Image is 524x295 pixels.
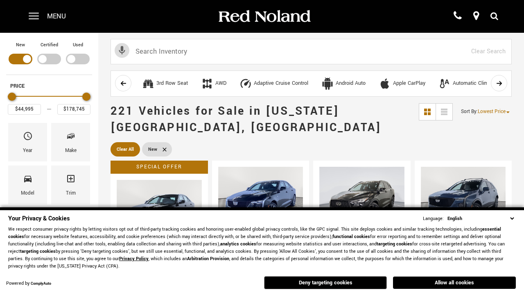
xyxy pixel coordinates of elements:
[239,77,252,90] div: Adaptive Cruise Control
[117,180,202,244] img: 2024 Cadillac CT4 Sport
[187,256,229,262] strong: Arbitration Provision
[138,75,192,92] button: 3rd Row Seat3rd Row Seat
[20,248,56,254] strong: targeting cookies
[218,167,303,231] img: 2024 Cadillac CT4 Sport
[142,77,154,90] div: 3rd Row Seat
[66,189,76,198] div: Trim
[321,77,334,90] div: Android Auto
[23,129,33,146] span: Year
[115,43,129,58] svg: Click to toggle on voice search
[21,189,34,198] div: Model
[254,80,308,87] div: Adaptive Cruise Control
[66,129,76,146] span: Make
[379,77,391,90] div: Apple CarPlay
[421,167,506,231] img: 2024 Cadillac XT4 Sport
[235,75,313,92] button: Adaptive Cruise ControlAdaptive Cruise Control
[8,90,90,115] div: Price
[336,80,366,87] div: Android Auto
[73,41,83,49] label: Used
[8,93,16,101] div: Minimum Price
[8,166,47,204] div: ModelModel
[10,82,88,90] h5: Price
[115,75,131,91] button: scroll left
[23,172,33,189] span: Model
[461,108,478,115] span: Sort By :
[393,277,516,289] button: Allow all cookies
[41,41,58,49] label: Certified
[82,93,90,101] div: Maximum Price
[57,104,90,115] input: Maximum
[148,144,157,154] span: New
[8,104,41,115] input: Minimum
[453,80,514,87] div: Automatic Climate Control
[491,75,507,91] button: scroll right
[215,80,226,87] div: AWD
[6,41,92,75] div: Filter by Vehicle Type
[111,103,382,136] span: 221 Vehicles for Sale in [US_STATE][GEOGRAPHIC_DATA], [GEOGRAPHIC_DATA]
[438,77,451,90] div: Automatic Climate Control
[8,214,70,223] span: Your Privacy & Cookies
[264,276,387,289] button: Deny targeting cookies
[319,167,404,231] img: 2025 INFINITI QX50 SPORT
[393,80,425,87] div: Apple CarPlay
[8,123,47,161] div: YearYear
[374,75,430,92] button: Apple CarPlayApple CarPlay
[434,75,518,92] button: Automatic Climate ControlAutomatic Climate Control
[65,146,77,155] div: Make
[111,161,208,174] div: Special Offer
[51,123,90,161] div: MakeMake
[423,216,444,221] div: Language:
[23,146,32,155] div: Year
[220,241,256,247] strong: analytics cookies
[51,166,90,204] div: TrimTrim
[16,41,25,49] label: New
[6,281,51,286] div: Powered by
[332,234,370,240] strong: functional cookies
[196,75,231,92] button: AWDAWD
[156,80,188,87] div: 3rd Row Seat
[119,256,149,262] a: Privacy Policy
[31,281,51,286] a: ComplyAuto
[445,215,516,222] select: Language Select
[66,172,76,189] span: Trim
[377,241,412,247] strong: targeting cookies
[317,75,370,92] button: Android AutoAndroid Auto
[8,226,516,270] p: We respect consumer privacy rights by letting visitors opt out of third-party tracking cookies an...
[201,77,213,90] div: AWD
[478,108,506,115] span: Lowest Price
[111,39,512,64] input: Search Inventory
[217,9,311,24] img: Red Noland Auto Group
[117,144,134,154] span: Clear All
